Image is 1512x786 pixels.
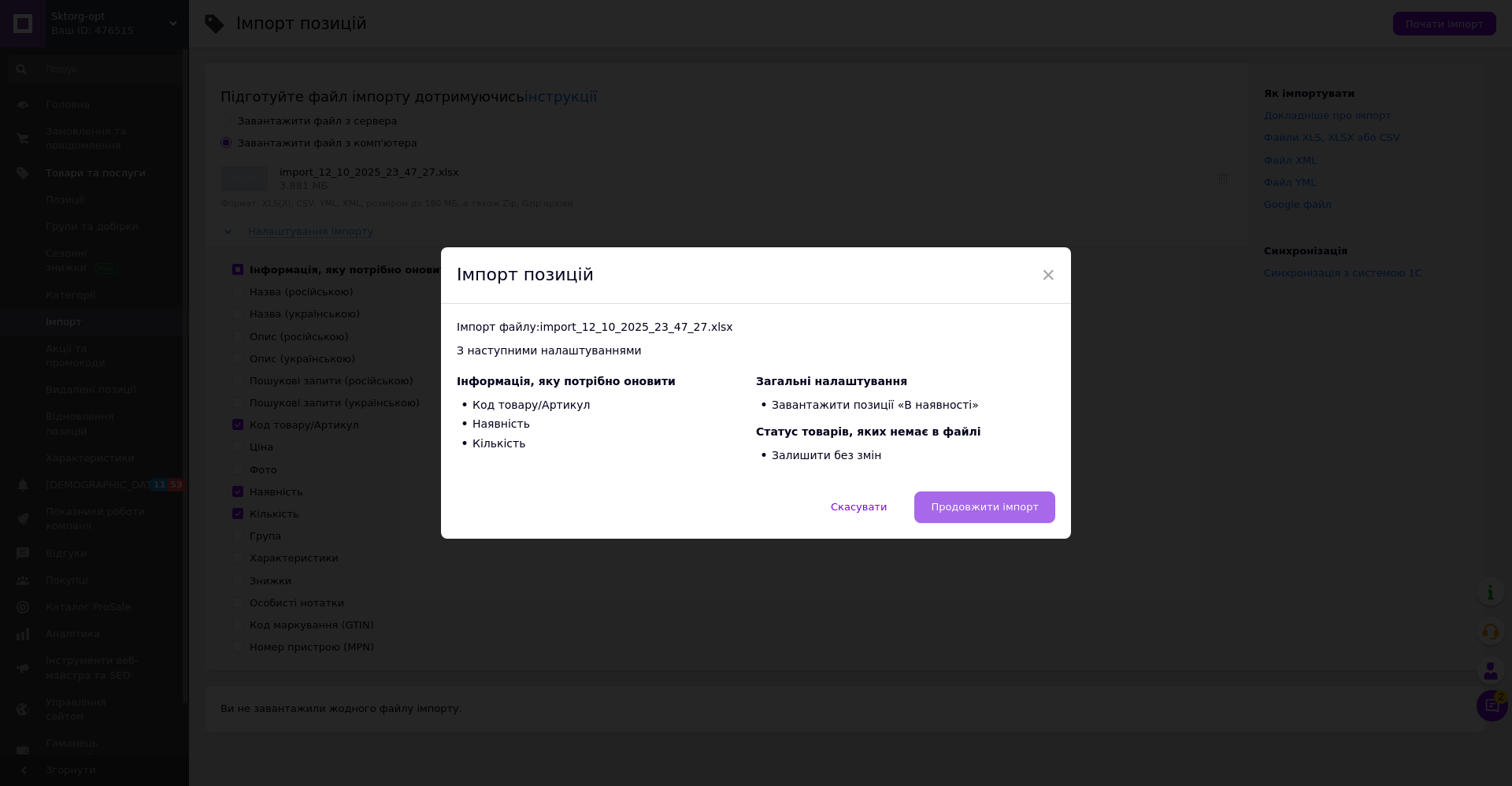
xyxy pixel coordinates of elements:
div: З наступними налаштуваннями [457,343,1055,359]
button: Скасувати [814,491,903,523]
li: Залишити без змін [756,447,1055,466]
li: Кількість [457,435,756,454]
span: Продовжити імпорт [931,501,1039,513]
li: Код товару/Артикул [457,395,756,415]
span: Скасувати [831,501,887,513]
li: Завантажити позиції «В наявності» [756,395,1055,415]
span: Інформація, яку потрібно оновити [457,375,676,387]
div: Імпорт позицій [441,247,1071,304]
li: Наявність [457,415,756,435]
button: Продовжити імпорт [914,491,1055,523]
span: Статус товарів, яких немає в файлі [756,425,981,438]
span: × [1041,261,1055,288]
div: Імпорт файлу: import_12_10_2025_23_47_27.xlsx [457,320,1055,336]
span: Загальні налаштування [756,375,907,387]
